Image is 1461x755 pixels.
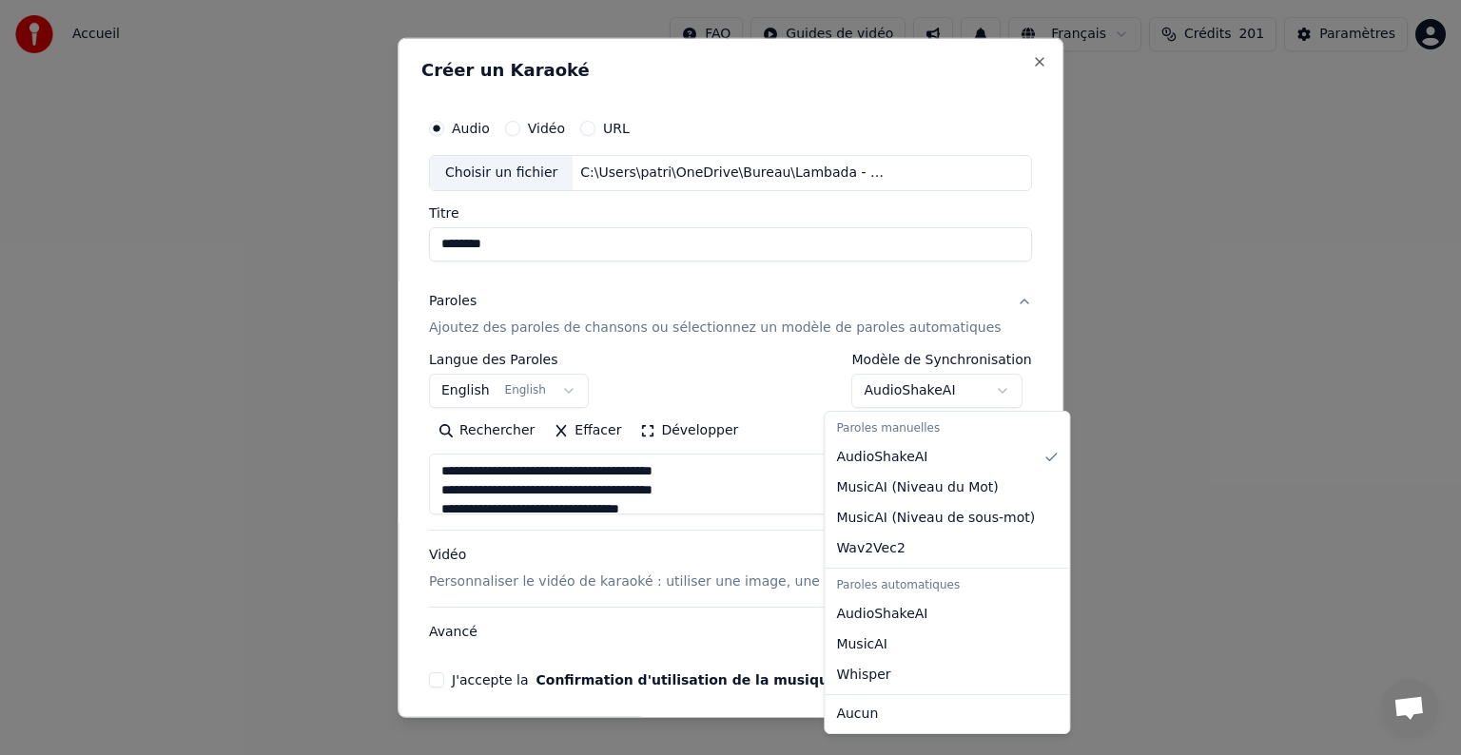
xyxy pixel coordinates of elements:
span: Aucun [836,705,878,724]
span: AudioShakeAI [836,605,927,624]
div: Paroles automatiques [828,572,1065,599]
span: Whisper [836,666,890,685]
div: Paroles manuelles [828,416,1065,442]
span: MusicAI ( Niveau du Mot ) [836,478,998,497]
span: MusicAI ( Niveau de sous-mot ) [836,509,1035,528]
span: AudioShakeAI [836,448,927,467]
span: Wav2Vec2 [836,539,905,558]
span: MusicAI [836,635,887,654]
